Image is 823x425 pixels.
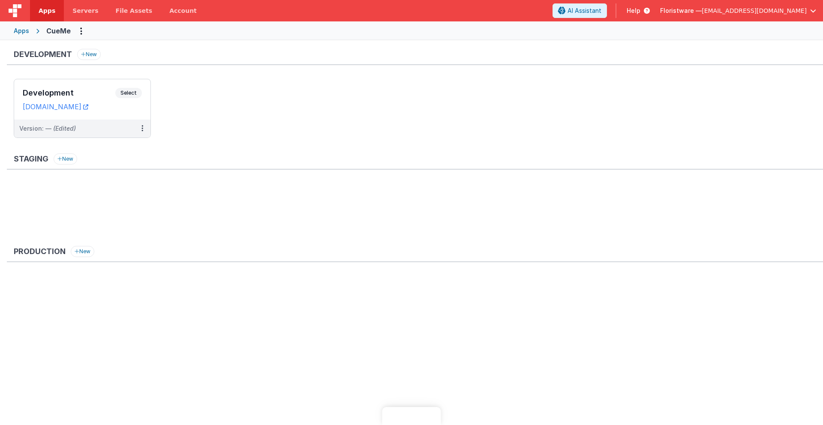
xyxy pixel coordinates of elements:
a: [DOMAIN_NAME] [23,102,88,111]
span: File Assets [116,6,153,15]
h3: Production [14,247,66,256]
button: New [77,49,101,60]
h3: Development [23,89,115,97]
span: [EMAIL_ADDRESS][DOMAIN_NAME] [702,6,807,15]
span: AI Assistant [568,6,601,15]
button: New [54,153,77,165]
iframe: Marker.io feedback button [382,407,441,425]
h3: Development [14,50,72,59]
button: Floristware — [EMAIL_ADDRESS][DOMAIN_NAME] [660,6,816,15]
button: AI Assistant [553,3,607,18]
button: Options [74,24,88,38]
div: Apps [14,27,29,35]
span: (Edited) [53,125,76,132]
div: CueMe [46,26,71,36]
span: Help [627,6,640,15]
span: Servers [72,6,98,15]
button: New [71,246,94,257]
span: Select [115,88,142,98]
h3: Staging [14,155,48,163]
div: Version: — [19,124,76,133]
span: Apps [39,6,55,15]
span: Floristware — [660,6,702,15]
